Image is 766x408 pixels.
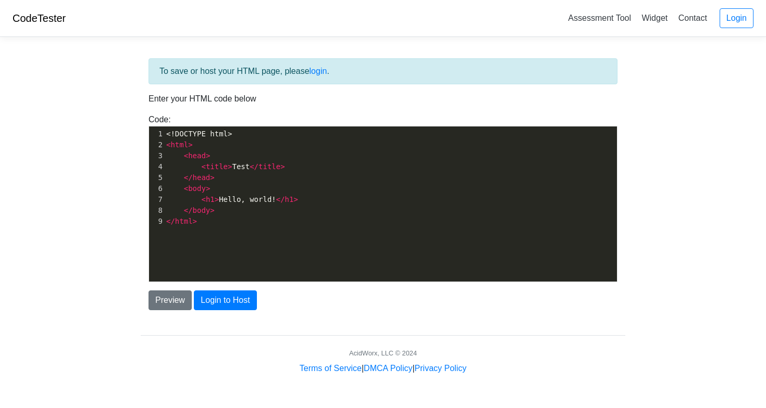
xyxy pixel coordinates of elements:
span: html [175,217,193,225]
span: > [210,173,214,182]
div: 5 [149,172,164,183]
div: Code: [141,113,625,282]
span: > [228,162,232,171]
span: < [201,195,205,203]
a: Contact [674,9,711,27]
span: <!DOCTYPE html> [166,130,232,138]
div: AcidWorx, LLC © 2024 [349,348,417,358]
span: h1 [285,195,294,203]
span: </ [166,217,175,225]
span: < [184,184,188,193]
span: > [206,151,210,160]
div: 2 [149,139,164,150]
div: To save or host your HTML page, please . [149,58,617,84]
a: login [310,67,327,75]
p: Enter your HTML code below [149,93,617,105]
span: > [206,184,210,193]
a: Widget [637,9,672,27]
div: 6 [149,183,164,194]
span: body [188,184,206,193]
a: DMCA Policy [364,364,412,373]
span: < [166,141,170,149]
span: title [206,162,228,171]
div: | | [300,362,466,375]
div: 8 [149,205,164,216]
div: 1 [149,129,164,139]
span: > [280,162,285,171]
a: Login [720,8,753,28]
span: </ [184,206,193,214]
span: title [258,162,280,171]
span: html [170,141,188,149]
span: > [193,217,197,225]
span: > [215,195,219,203]
span: < [201,162,205,171]
a: Assessment Tool [564,9,635,27]
span: body [193,206,211,214]
a: CodeTester [13,12,66,24]
span: > [293,195,298,203]
span: </ [250,162,258,171]
span: h1 [206,195,215,203]
span: head [188,151,206,160]
a: Terms of Service [300,364,362,373]
button: Login to Host [194,290,256,310]
span: head [193,173,211,182]
div: 7 [149,194,164,205]
span: Test [166,162,285,171]
div: 4 [149,161,164,172]
div: 9 [149,216,164,227]
span: > [188,141,192,149]
button: Preview [149,290,192,310]
span: </ [184,173,193,182]
span: Hello, world! [166,195,298,203]
a: Privacy Policy [415,364,467,373]
span: </ [276,195,285,203]
span: > [210,206,214,214]
div: 3 [149,150,164,161]
span: < [184,151,188,160]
